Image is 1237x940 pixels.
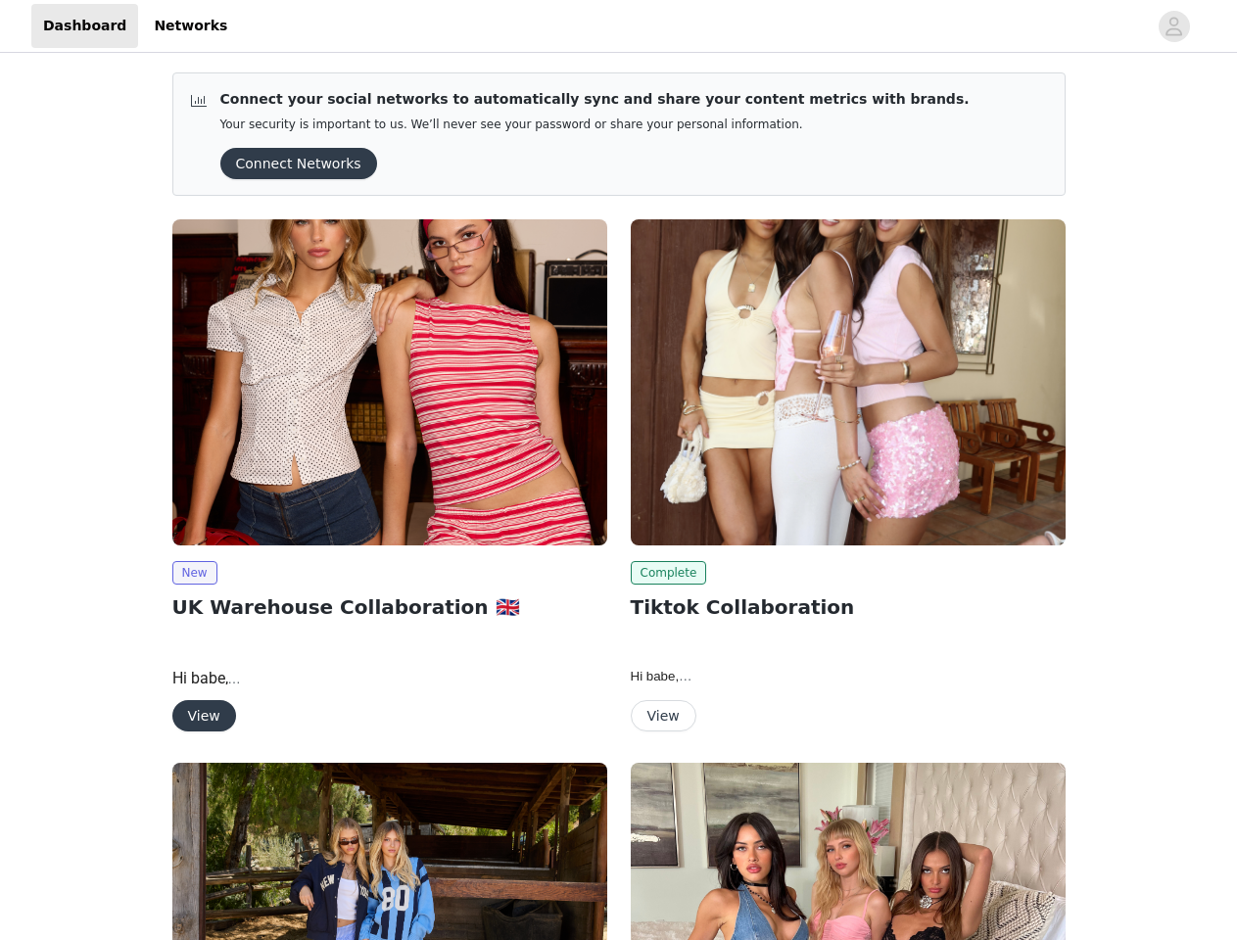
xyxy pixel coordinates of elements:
[631,700,696,731] button: View
[172,700,236,731] button: View
[172,561,217,585] span: New
[172,219,607,545] img: Edikted
[631,592,1066,622] h2: Tiktok Collaboration
[631,669,692,683] span: Hi babe,
[631,709,696,724] a: View
[631,219,1066,545] img: Edikted
[1165,11,1183,42] div: avatar
[172,592,607,622] h2: UK Warehouse Collaboration 🇬🇧
[172,669,241,687] span: Hi babe,
[142,4,239,48] a: Networks
[220,117,970,132] p: Your security is important to us. We’ll never see your password or share your personal information.
[220,148,377,179] button: Connect Networks
[631,561,707,585] span: Complete
[220,89,970,110] p: Connect your social networks to automatically sync and share your content metrics with brands.
[172,709,236,724] a: View
[31,4,138,48] a: Dashboard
